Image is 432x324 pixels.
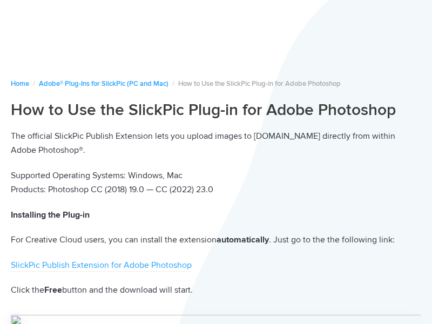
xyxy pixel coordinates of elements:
strong: Free [44,285,62,295]
span: How to Use the SlickPic Plug-in for Adobe Photoshop [178,79,341,88]
strong: automatically [217,234,269,245]
span: / [172,79,174,88]
a: Home [11,79,29,88]
b: Installing the Plug-in [11,210,90,220]
span: / [33,79,35,88]
a: SlickPic Publish Extension for Adobe Photoshop [11,260,192,272]
p: Supported Operating Systems: Windows, Mac Products: Photoshop CC (2018) 19.0 — CC (2022) 23.0 [11,168,421,197]
a: Adobe® Plug-Ins for SlickPic (PC and Mac) [39,79,168,88]
p: Click the button and the download will start. [11,283,421,298]
p: The official SlickPic Publish Extension lets you upload images to [DOMAIN_NAME] directly from wit... [11,129,421,158]
p: For Creative Cloud users, you can install the extension . Just go to the the following link: [11,233,421,247]
h1: How to Use the SlickPic Plug-in for Adobe Photoshop [11,100,421,120]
